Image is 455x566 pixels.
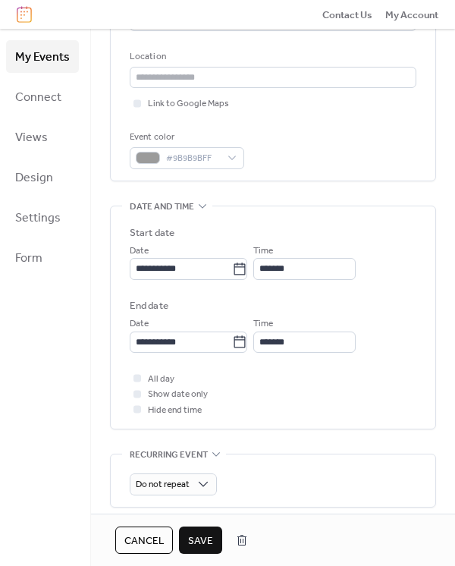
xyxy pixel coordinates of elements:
[115,527,173,554] button: Cancel
[188,533,213,549] span: Save
[6,121,79,153] a: Views
[130,316,149,332] span: Date
[148,387,208,402] span: Show date only
[130,244,149,259] span: Date
[15,206,61,230] span: Settings
[322,8,372,23] span: Contact Us
[6,40,79,73] a: My Events
[6,241,79,274] a: Form
[17,6,32,23] img: logo
[130,130,241,145] div: Event color
[124,533,164,549] span: Cancel
[15,86,61,109] span: Connect
[130,448,208,463] span: Recurring event
[148,96,229,112] span: Link to Google Maps
[6,201,79,234] a: Settings
[148,372,174,387] span: All day
[253,316,273,332] span: Time
[130,225,174,241] div: Start date
[15,126,48,149] span: Views
[130,199,194,214] span: Date and time
[385,7,438,22] a: My Account
[322,7,372,22] a: Contact Us
[130,49,413,64] div: Location
[179,527,222,554] button: Save
[136,476,190,493] span: Do not repeat
[253,244,273,259] span: Time
[166,151,220,166] span: #9B9B9BFF
[15,46,70,69] span: My Events
[6,161,79,193] a: Design
[148,403,202,418] span: Hide end time
[6,80,79,113] a: Connect
[15,247,42,270] span: Form
[385,8,438,23] span: My Account
[130,298,168,313] div: End date
[15,166,53,190] span: Design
